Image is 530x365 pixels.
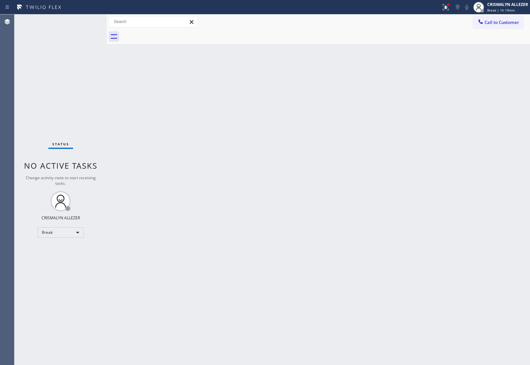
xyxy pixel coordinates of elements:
span: Call to Customer [485,19,519,25]
span: Status [52,142,69,146]
span: Break | 1h 19min [487,8,515,12]
div: Break [38,227,84,238]
span: Change activity state to start receiving tasks. [26,175,96,186]
input: Search [109,16,197,27]
span: No active tasks [24,160,97,171]
button: Call to Customer [473,16,523,29]
div: CRISMALYN ALLEZER [41,215,80,221]
button: Mute [462,3,471,12]
div: CRISMALYN ALLEZER [487,2,528,7]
